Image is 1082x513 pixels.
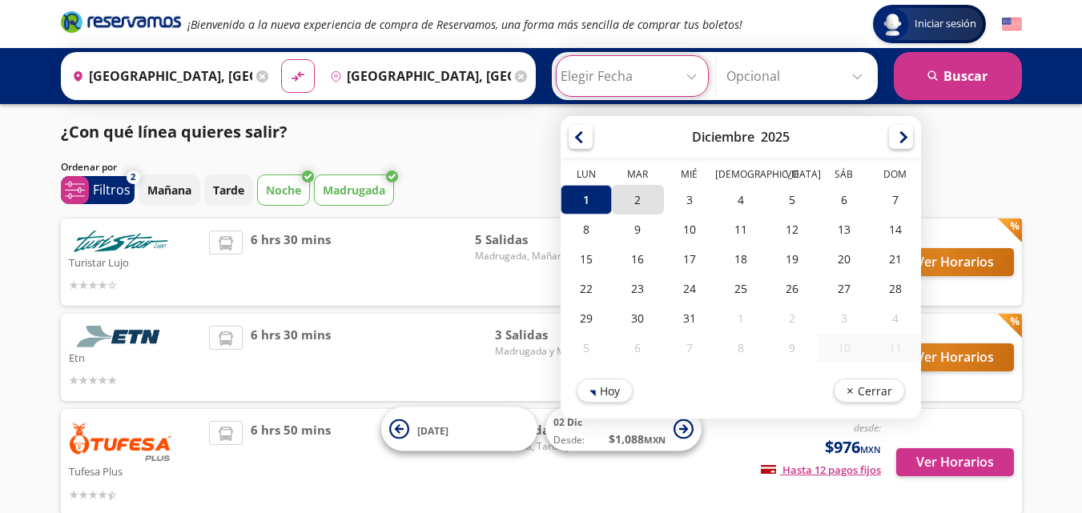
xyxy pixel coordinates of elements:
[869,185,920,214] div: 07-Dic-25
[314,174,394,206] button: Madrugada
[869,334,920,362] div: 11-Ene-26
[663,214,714,244] div: 10-Dic-25
[417,423,448,437] span: [DATE]
[609,431,666,447] span: $ 1,088
[61,160,117,174] p: Ordenar por
[612,333,663,363] div: 06-Ene-26
[818,244,869,274] div: 20-Dic-25
[139,174,200,206] button: Mañana
[561,303,612,333] div: 29-Dic-25
[714,274,766,303] div: 25-Dic-25
[761,463,881,477] span: Hasta 12 pagos fijos
[69,421,173,461] img: Tufesa Plus
[1002,14,1022,34] button: English
[266,182,301,198] p: Noche
[204,174,253,206] button: Tarde
[663,333,714,363] div: 07-Ene-26
[766,185,818,214] div: 05-Dic-25
[545,407,702,451] button: 02 DicDesde:$1,088MXN
[561,56,704,96] input: Elegir Fecha
[869,274,920,303] div: 28-Dic-25
[896,448,1014,476] button: Ver Horarios
[251,230,331,294] span: 6 hrs 30 mins
[561,167,612,185] th: Lunes
[187,17,742,32] em: ¡Bienvenido a la nueva experiencia de compra de Reservamos, una forma más sencilla de comprar tus...
[663,303,714,333] div: 31-Dic-25
[833,379,904,403] button: Cerrar
[714,333,766,363] div: 08-Ene-26
[69,230,173,252] img: Turistar Lujo
[908,16,983,32] span: Iniciar sesión
[561,274,612,303] div: 22-Dic-25
[612,167,663,185] th: Martes
[66,56,253,96] input: Buscar Origen
[324,56,511,96] input: Buscar Destino
[612,214,663,244] div: 09-Dic-25
[553,433,585,447] span: Desde:
[495,344,607,359] span: Madrugada y Mañana
[766,167,818,185] th: Viernes
[663,185,714,214] div: 03-Dic-25
[766,214,818,244] div: 12-Dic-25
[818,214,869,244] div: 13-Dic-25
[714,167,766,185] th: Jueves
[213,182,244,198] p: Tarde
[869,167,920,185] th: Domingo
[860,443,881,455] small: MXN
[869,214,920,244] div: 14-Dic-25
[475,230,607,249] span: 5 Salidas
[61,10,181,38] a: Brand Logo
[251,421,331,503] span: 6 hrs 50 mins
[644,434,666,446] small: MXN
[818,167,869,185] th: Sábado
[766,274,818,303] div: 26-Dic-25
[869,303,920,333] div: 04-Ene-26
[692,128,754,146] div: Diciembre
[854,421,881,435] em: desde:
[561,244,612,274] div: 15-Dic-25
[561,214,612,244] div: 08-Dic-25
[612,185,663,214] div: 02-Dic-25
[93,180,131,199] p: Filtros
[251,326,331,389] span: 6 hrs 30 mins
[761,128,790,146] div: 2025
[147,182,191,198] p: Mañana
[69,461,202,480] p: Tufesa Plus
[577,379,633,403] button: Hoy
[714,244,766,274] div: 18-Dic-25
[766,244,818,274] div: 19-Dic-25
[766,303,818,333] div: 02-Ene-26
[561,333,612,363] div: 05-Ene-26
[663,274,714,303] div: 24-Dic-25
[714,214,766,244] div: 11-Dic-25
[825,435,881,459] span: $976
[663,167,714,185] th: Miércoles
[714,185,766,214] div: 04-Dic-25
[69,347,202,367] p: Etn
[553,415,582,429] span: 02 Dic
[714,303,766,333] div: 01-Ene-26
[766,333,818,363] div: 09-Ene-26
[131,170,135,184] span: 2
[726,56,870,96] input: Opcional
[869,244,920,274] div: 21-Dic-25
[818,334,869,362] div: 10-Ene-26
[818,274,869,303] div: 27-Dic-25
[381,407,537,451] button: [DATE]
[61,120,288,144] p: ¿Con qué línea quieres salir?
[323,182,385,198] p: Madrugada
[69,252,202,271] p: Turistar Lujo
[818,185,869,214] div: 06-Dic-25
[561,185,612,214] div: 01-Dic-25
[61,176,135,204] button: 2Filtros
[612,274,663,303] div: 23-Dic-25
[612,303,663,333] div: 30-Dic-25
[612,244,663,274] div: 16-Dic-25
[818,303,869,333] div: 03-Ene-26
[257,174,310,206] button: Noche
[475,249,607,263] span: Madrugada, Mañana y Noche
[894,52,1022,100] button: Buscar
[495,326,607,344] span: 3 Salidas
[69,326,173,347] img: Etn
[61,10,181,34] i: Brand Logo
